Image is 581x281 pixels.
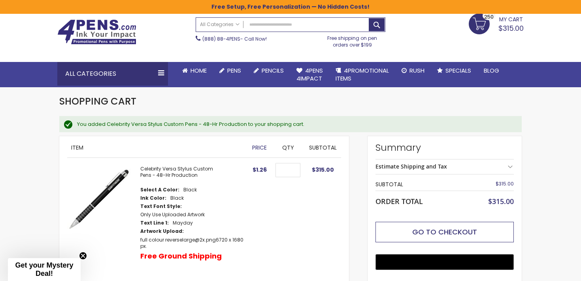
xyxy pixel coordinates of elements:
[176,62,213,79] a: Home
[309,144,337,152] span: Subtotal
[59,95,136,108] span: Shopping Cart
[252,144,267,152] span: Price
[140,220,169,226] dt: Text Line 1
[336,66,389,82] span: 4PROMOTIONAL ITEMS
[395,62,431,79] a: Rush
[202,36,240,42] a: (888) 88-4PENS
[484,13,494,21] span: 250
[8,258,81,281] div: Get your Mystery Deal!Close teaser
[319,32,386,48] div: Free shipping on pen orders over $199
[140,228,184,234] dt: Artwork Upload
[140,212,205,218] dd: Only Use Uploaded Artwork
[445,66,471,75] span: Specials
[173,220,193,226] dd: Mayday
[469,13,524,33] a: $315.00 250
[140,165,213,178] a: Celebrity Versa Stylus Custom Pens - 48-Hr Production
[140,195,166,201] dt: Ink Color
[140,251,222,261] p: Free Ground Shipping
[67,166,132,231] img: Celebrity Metal Stylus Twist Pen - 48 HR-Black
[57,19,136,45] img: 4Pens Custom Pens and Promotional Products
[282,144,294,152] span: Qty
[67,166,140,279] a: Celebrity Metal Stylus Twist Pen - 48 HR-Black
[375,254,514,270] button: Buy with GPay
[412,227,477,237] span: Go to Checkout
[477,62,506,79] a: Blog
[431,62,477,79] a: Specials
[200,21,240,28] span: All Categories
[79,252,87,260] button: Close teaser
[375,178,468,191] th: Subtotal
[140,187,179,193] dt: Select A Color
[196,18,243,31] a: All Categories
[498,23,524,33] span: $315.00
[296,66,323,82] span: 4Pens 4impact
[191,66,207,75] span: Home
[183,187,197,193] dd: Black
[409,66,424,75] span: Rush
[71,144,83,152] span: Item
[140,236,216,243] a: full colour reverselarge@2x.png
[496,180,514,187] span: $315.00
[140,203,182,210] dt: Text Font Style
[77,121,514,128] div: You added Celebrity Versa Stylus Custom Pens - 48-Hr Production to your shopping cart.
[312,166,334,174] span: $315.00
[227,66,241,75] span: Pens
[290,62,329,88] a: 4Pens4impact
[375,163,447,170] strong: Estimate Shipping and Tax
[375,195,423,206] strong: Order Total
[247,62,290,79] a: Pencils
[140,237,245,249] dd: 6720 x 1680 px.
[488,197,514,206] span: $315.00
[253,166,267,174] span: $1.26
[202,36,267,42] span: - Call Now!
[170,195,184,201] dd: Black
[375,222,514,242] button: Go to Checkout
[262,66,284,75] span: Pencils
[375,141,514,154] strong: Summary
[329,62,395,88] a: 4PROMOTIONALITEMS
[57,62,168,86] div: All Categories
[15,261,73,277] span: Get your Mystery Deal!
[484,66,499,75] span: Blog
[213,62,247,79] a: Pens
